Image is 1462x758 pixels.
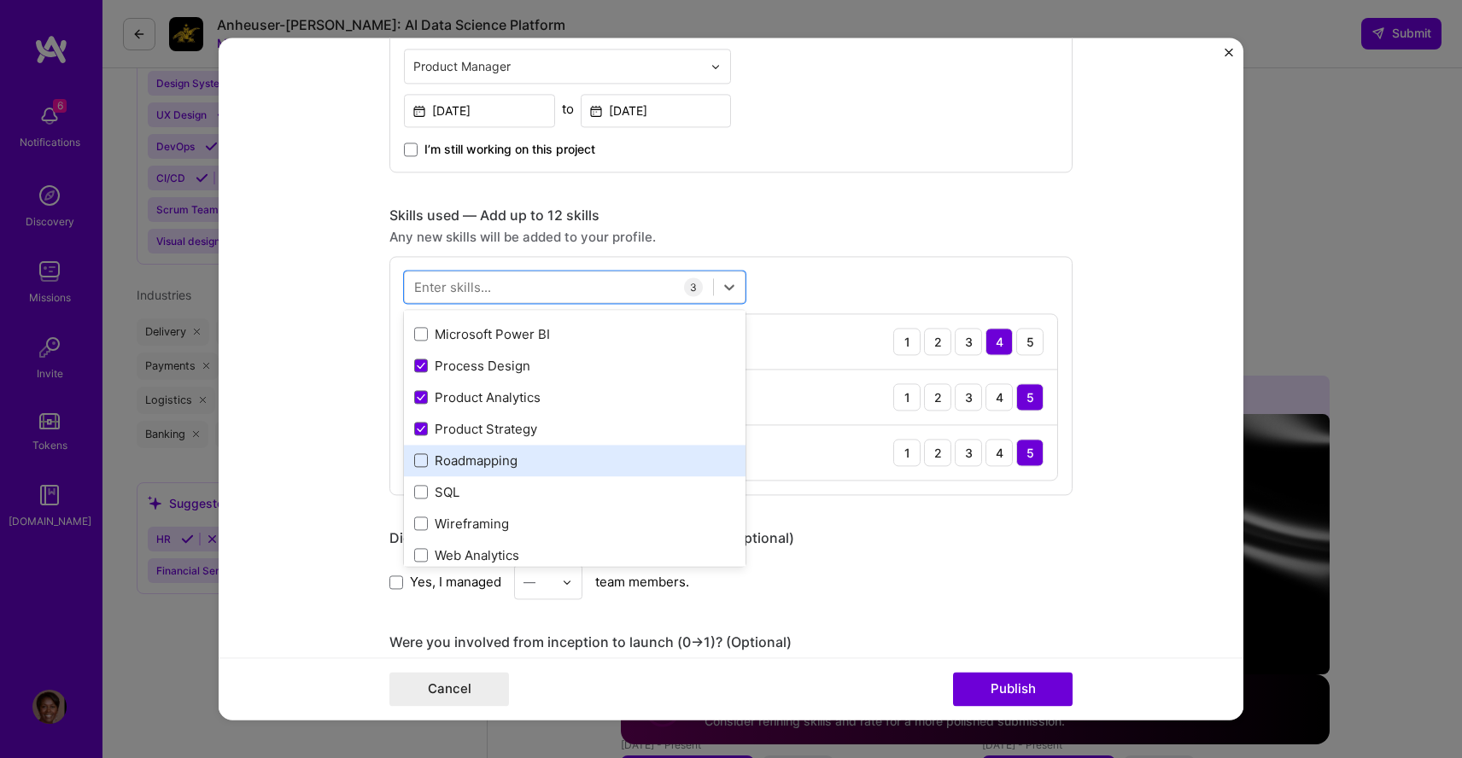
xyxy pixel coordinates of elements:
div: Product Analytics [414,388,735,406]
input: Date [581,94,732,127]
button: Publish [953,673,1073,707]
div: Did this role require you to manage team members? (Optional) [389,529,1073,547]
div: Enter skills... [414,278,491,296]
div: Microsoft Power BI [414,325,735,343]
div: Wireframing [414,515,735,533]
div: 4 [985,439,1013,466]
div: 2 [924,439,951,466]
div: Zero to one is creation and development of a unique product from the ground up. [389,655,1073,673]
img: drop icon [562,577,572,587]
div: 2 [924,383,951,411]
div: 1 [893,439,921,466]
div: 1 [893,383,921,411]
div: Process Design [414,357,735,375]
div: Skills used — Add up to 12 skills [389,207,1073,224]
input: Date [404,94,555,127]
div: Product Strategy [414,420,735,438]
div: to [562,100,574,118]
div: team members. [389,564,1073,599]
div: 1 [893,328,921,355]
div: 3 [955,383,982,411]
div: 3 [684,277,703,296]
span: Yes, I managed [410,573,501,591]
span: I’m still working on this project [424,141,595,158]
div: Were you involved from inception to launch (0 -> 1)? (Optional) [389,633,1073,651]
button: Cancel [389,673,509,707]
div: — [523,573,535,591]
div: 4 [985,383,1013,411]
img: drop icon [711,61,721,72]
div: 2 [924,328,951,355]
div: Web Analytics [414,546,735,564]
div: Roadmapping [414,452,735,469]
div: 4 [985,328,1013,355]
div: 3 [955,328,982,355]
button: Close [1225,48,1233,66]
div: 5 [1016,439,1044,466]
div: Any new skills will be added to your profile. [389,228,1073,246]
div: 3 [955,439,982,466]
div: 5 [1016,328,1044,355]
div: 5 [1016,383,1044,411]
div: SQL [414,483,735,501]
